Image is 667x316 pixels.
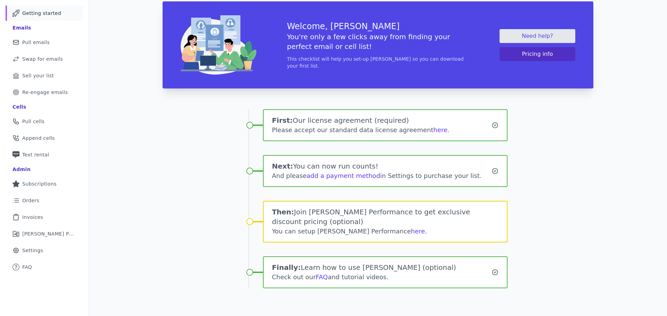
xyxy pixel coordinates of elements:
a: Subscriptions [6,176,83,191]
span: Then: [272,208,294,216]
a: Sell your list [6,68,83,83]
button: Pricing info [500,47,575,61]
a: add a payment method [307,172,380,179]
a: Getting started [6,6,83,21]
a: FAQ [6,259,83,275]
span: [PERSON_NAME] Performance [22,230,75,237]
h1: Learn how to use [PERSON_NAME] (optional) [272,263,492,272]
a: Invoices [6,210,83,225]
span: Invoices [22,214,43,221]
span: First: [272,116,293,125]
h1: Our license agreement (required) [272,116,492,125]
span: Swap for emails [22,55,63,62]
span: Settings [22,247,43,254]
span: Finally: [272,263,301,272]
span: FAQ [22,264,32,271]
div: Please accept our standard data license agreement [272,125,492,135]
span: Getting started [22,10,61,17]
p: This checklist will help you set-up [PERSON_NAME] so you can download your first list. [287,55,469,69]
span: Orders [22,197,39,204]
a: Pull cells [6,114,83,129]
a: Pull emails [6,35,83,50]
span: Sell your list [22,72,54,79]
a: Re-engage emails [6,85,83,100]
h5: You're only a few clicks away from finding your perfect email or cell list! [287,32,469,51]
div: And please in Settings to purchase your list. [272,171,492,181]
a: Text rental [6,147,83,162]
span: Re-engage emails [22,89,68,96]
h1: You can now run counts! [272,161,492,171]
span: Subscriptions [22,180,57,187]
a: Swap for emails [6,51,83,67]
a: Settings [6,243,83,258]
a: [PERSON_NAME] Performance [6,226,83,241]
h1: Join [PERSON_NAME] Performance to get exclusive discount pricing (optional) [272,207,499,227]
span: Append cells [22,135,55,142]
a: Need help? [500,29,575,43]
span: Pull cells [22,118,44,125]
a: here [411,228,425,235]
div: You can setup [PERSON_NAME] Performance . [272,227,499,236]
span: Next: [272,162,293,170]
div: Check out our and tutorial videos. [272,272,492,282]
div: Cells [13,103,26,110]
div: Emails [13,24,31,31]
span: Pull emails [22,39,50,46]
img: img [181,15,256,75]
a: Append cells [6,130,83,146]
span: Text rental [22,151,49,158]
a: FAQ [316,273,328,281]
a: Orders [6,193,83,208]
div: Admin [13,166,31,173]
h3: Welcome, [PERSON_NAME] [287,21,469,32]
